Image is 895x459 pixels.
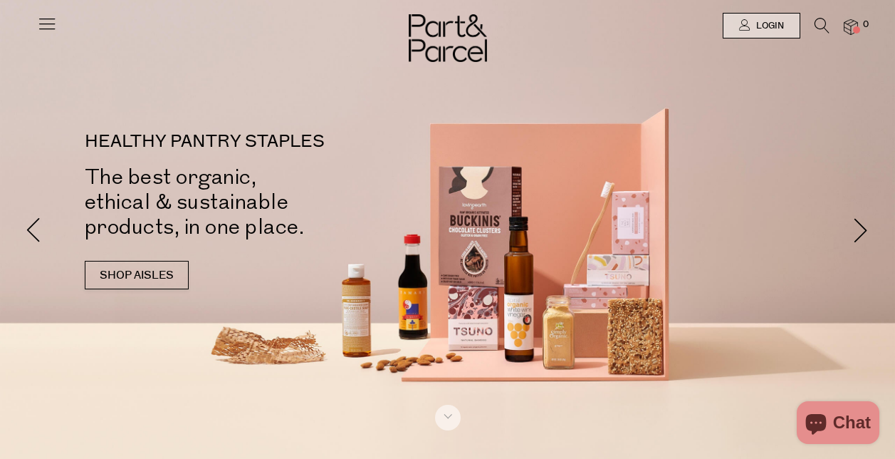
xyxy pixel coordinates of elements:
a: SHOP AISLES [85,261,189,289]
p: HEALTHY PANTRY STAPLES [85,133,469,150]
inbox-online-store-chat: Shopify online store chat [792,401,884,448]
span: Login [753,20,784,32]
a: Login [723,13,800,38]
h2: The best organic, ethical & sustainable products, in one place. [85,165,469,239]
span: 0 [859,19,872,31]
img: Part&Parcel [409,14,487,62]
a: 0 [844,19,858,34]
